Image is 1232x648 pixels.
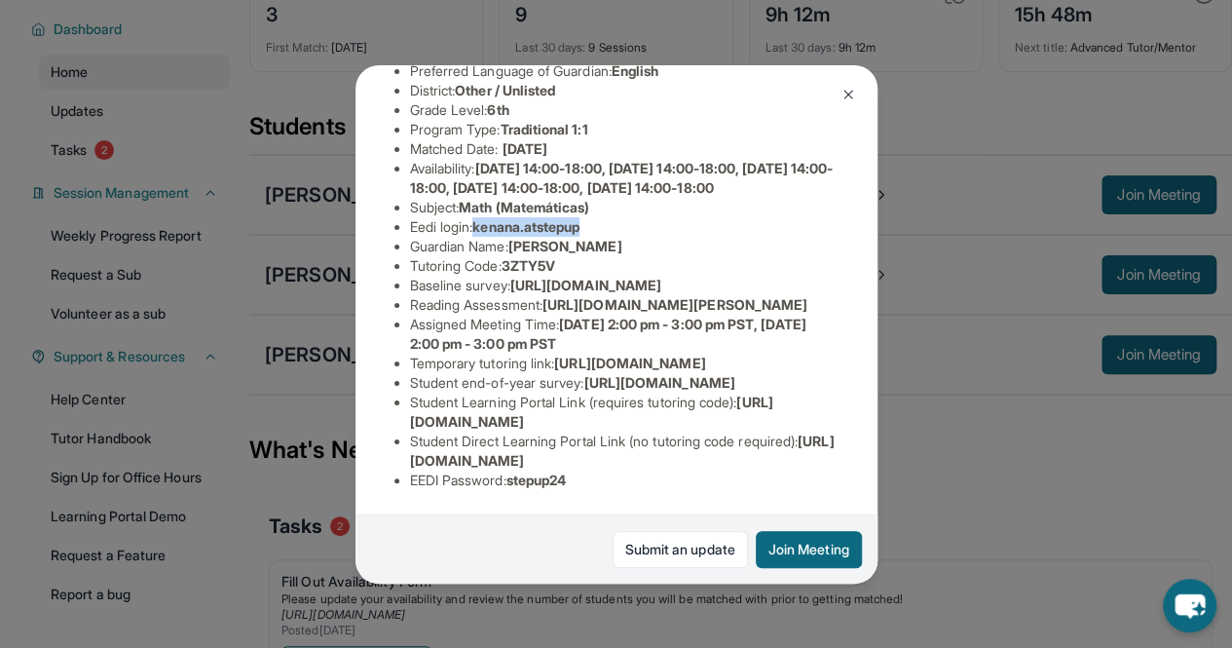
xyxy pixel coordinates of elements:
li: Subject : [410,198,839,217]
li: District: [410,81,839,100]
span: Math (Matemáticas) [459,199,589,215]
li: Program Type: [410,120,839,139]
li: Preferred Language of Guardian: [410,61,839,81]
span: [DATE] 2:00 pm - 3:00 pm PST, [DATE] 2:00 pm - 3:00 pm PST [410,316,806,352]
li: Availability: [410,159,839,198]
li: Tutoring Code : [410,256,839,276]
span: kenana.atstepup [472,218,579,235]
span: [DATE] 14:00-18:00, [DATE] 14:00-18:00, [DATE] 14:00-18:00, [DATE] 14:00-18:00, [DATE] 14:00-18:00 [410,160,834,196]
li: Baseline survey : [410,276,839,295]
li: Assigned Meeting Time : [410,315,839,354]
span: [URL][DOMAIN_NAME] [583,374,734,391]
li: Student Direct Learning Portal Link (no tutoring code required) : [410,432,839,471]
span: [URL][DOMAIN_NAME] [510,277,661,293]
li: Reading Assessment : [410,295,839,315]
button: Join Meeting [756,531,862,568]
span: 6th [487,101,508,118]
li: Matched Date: [410,139,839,159]
span: English [612,62,659,79]
span: [URL][DOMAIN_NAME] [554,355,705,371]
li: Grade Level: [410,100,839,120]
span: [URL][DOMAIN_NAME][PERSON_NAME] [542,296,807,313]
span: Traditional 1:1 [500,121,587,137]
span: stepup24 [506,472,567,488]
span: [PERSON_NAME] [508,238,622,254]
span: 3ZTY5V [502,257,555,274]
img: Close Icon [840,87,856,102]
li: Student Learning Portal Link (requires tutoring code) : [410,393,839,432]
li: Temporary tutoring link : [410,354,839,373]
span: Other / Unlisted [455,82,555,98]
li: EEDI Password : [410,471,839,490]
li: Guardian Name : [410,237,839,256]
li: Eedi login : [410,217,839,237]
a: Submit an update [613,531,748,568]
li: Student end-of-year survey : [410,373,839,393]
button: chat-button [1163,579,1216,632]
span: [DATE] [503,140,547,157]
